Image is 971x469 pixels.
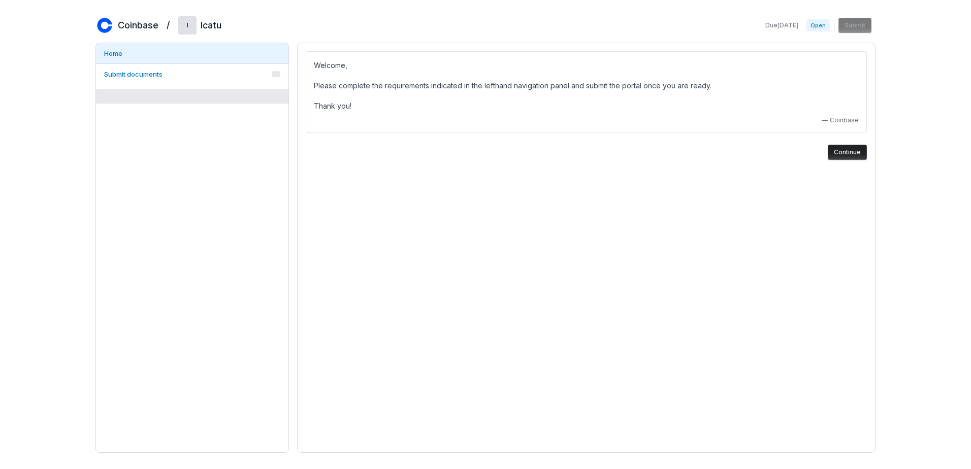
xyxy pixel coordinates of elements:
span: Open [806,19,830,31]
span: — [822,116,828,124]
span: Due [DATE] [765,21,798,29]
a: Home [96,43,288,63]
h2: / [167,16,170,31]
p: Welcome, [314,59,859,72]
h2: Coinbase [118,19,158,32]
span: Coinbase [830,116,859,124]
button: Continue [828,145,867,160]
p: Please complete the requirements indicated in the lefthand navigation panel and submit the portal... [314,80,859,92]
a: Submit documents [96,64,288,84]
p: Thank you! [314,100,859,112]
h2: Icatu [201,19,221,32]
span: Submit documents [104,70,163,78]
